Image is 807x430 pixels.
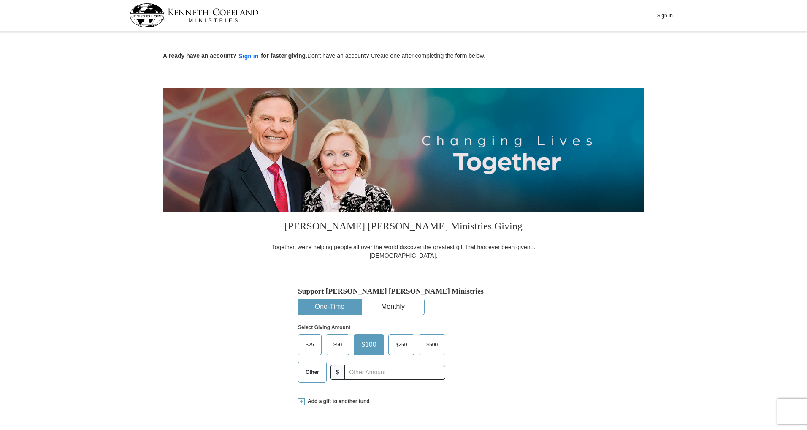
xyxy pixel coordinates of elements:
button: Monthly [362,299,424,315]
span: $500 [422,338,442,351]
strong: Already have an account? for faster giving. [163,52,307,59]
input: Other Amount [344,365,445,380]
h3: [PERSON_NAME] [PERSON_NAME] Ministries Giving [266,212,541,243]
button: One-Time [298,299,361,315]
button: Sign in [236,52,261,61]
span: Add a gift to another fund [305,398,370,405]
span: $50 [329,338,346,351]
span: $25 [301,338,318,351]
span: $100 [357,338,381,351]
p: Don't have an account? Create one after completing the form below. [163,52,644,61]
strong: Select Giving Amount [298,324,350,330]
h5: Support [PERSON_NAME] [PERSON_NAME] Ministries [298,287,509,296]
div: Together, we're helping people all over the world discover the greatest gift that has ever been g... [266,243,541,260]
button: Sign In [652,9,677,22]
span: $250 [392,338,412,351]
img: kcm-header-logo.svg [130,3,259,27]
span: Other [301,366,323,378]
span: $ [330,365,345,380]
